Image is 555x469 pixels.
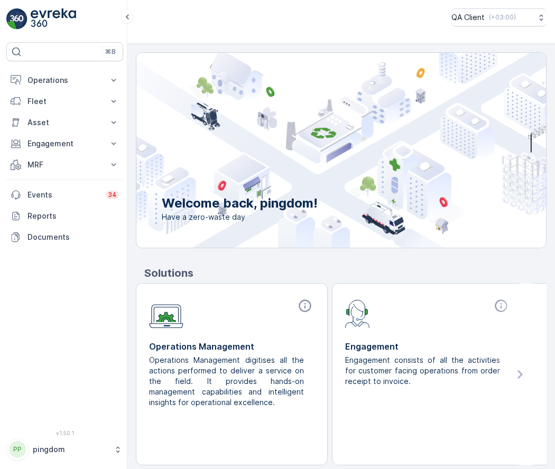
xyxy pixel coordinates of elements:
p: pingdom [33,444,108,455]
p: Asset [27,117,102,128]
button: Fleet [6,91,123,112]
p: Reports [27,211,119,221]
a: Reports [6,205,123,227]
img: module-icon [345,298,370,328]
p: Documents [27,232,119,242]
button: Asset [6,112,123,133]
button: Operations [6,70,123,91]
p: Engagement consists of all the activities for customer facing operations from order receipt to in... [345,355,502,387]
p: Fleet [27,96,102,107]
img: city illustration [89,53,546,248]
p: ( +03:00 ) [489,13,516,22]
button: PPpingdom [6,438,123,461]
span: Have a zero-waste day [162,212,318,222]
button: MRF [6,154,123,175]
p: Events [27,190,99,200]
p: Welcome back, pingdom! [162,195,318,212]
p: Operations Management digitises all the actions performed to deliver a service on the field. It p... [149,355,306,408]
p: Solutions [144,265,547,281]
img: module-icon [149,298,183,329]
p: QA Client [451,12,485,23]
p: Operations Management [149,340,314,353]
p: Engagement [27,138,102,149]
button: QA Client(+03:00) [451,8,547,26]
a: Documents [6,227,123,248]
p: Operations [27,75,102,86]
a: Events34 [6,184,123,205]
span: v 1.50.1 [6,430,123,436]
p: ⌘B [105,48,116,56]
p: MRF [27,160,102,170]
img: logo [6,8,27,30]
p: Engagement [345,340,511,353]
p: 34 [108,191,117,199]
button: Engagement [6,133,123,154]
img: logo_light-DOdMpM7g.png [31,8,76,30]
div: PP [9,441,26,458]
